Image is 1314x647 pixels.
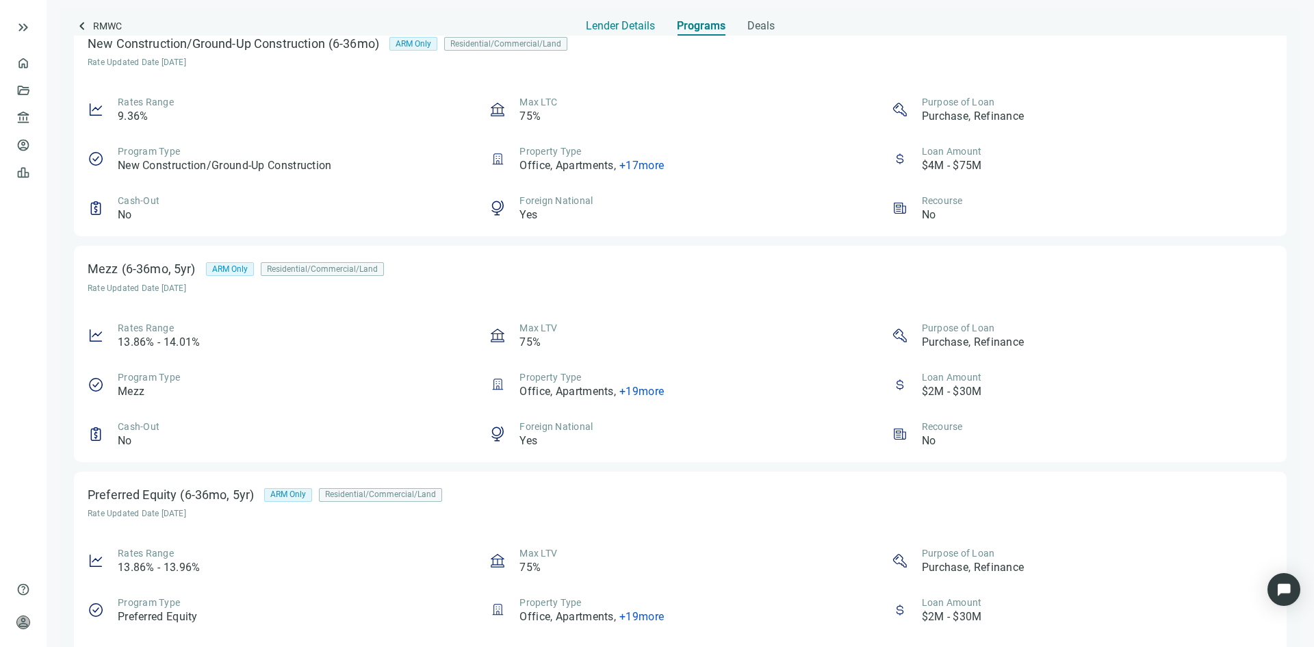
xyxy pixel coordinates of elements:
article: Rate Updated Date [DATE] [88,57,588,68]
div: Residential/Commercial/Land [319,488,442,502]
span: Max LTV [519,548,557,559]
span: Loan Amount [922,597,982,608]
span: Purpose of Loan [922,322,995,333]
article: Purchase, Refinance [922,560,1025,575]
div: Preferred Equity [88,488,177,502]
article: 75% [519,335,541,350]
article: No [922,433,936,448]
span: Max LTC [519,97,557,107]
span: account_balance [16,111,26,125]
article: Rate Updated Date [DATE] [88,283,404,294]
div: (6-36mo, 5yr) [118,259,206,279]
span: Property Type [519,372,581,383]
span: Purpose of Loan [922,97,995,107]
article: 13.86% - 13.96% [118,560,201,575]
div: Mezz [88,262,118,276]
article: Yes [519,433,537,448]
span: Office, Apartments , [519,159,616,172]
span: Purpose of Loan [922,548,995,559]
span: Cash-Out [118,421,159,432]
span: Foreign National [519,195,593,206]
div: (6-36mo, 5yr) [177,485,264,505]
span: Foreign National [519,421,593,432]
div: (6-36mo) [325,34,389,53]
span: + 17 more [619,159,664,172]
article: 13.86% - 14.01% [118,335,201,350]
span: Cash-Out [118,195,159,206]
span: Recourse [922,421,963,432]
div: Residential/Commercial/Land [444,37,567,51]
article: No [922,207,936,223]
span: ARM Only [396,38,431,51]
span: + 19 more [619,385,664,398]
span: ARM Only [212,263,248,276]
div: Open Intercom Messenger [1267,573,1300,606]
span: Program Type [118,597,180,608]
article: 75% [519,560,541,575]
article: No [118,433,132,448]
span: Loan Amount [922,146,982,157]
span: Max LTV [519,322,557,333]
article: New Construction/Ground-Up Construction [118,158,332,173]
article: $2M - $30M [922,609,982,624]
span: Rates Range [118,322,174,333]
article: No [118,207,132,223]
div: New Construction/Ground-Up Construction [88,37,325,51]
button: keyboard_double_arrow_right [15,19,31,36]
article: $2M - $30M [922,384,982,399]
span: ARM Only [270,488,306,501]
span: Office, Apartments , [519,610,616,623]
span: Program Type [118,146,180,157]
article: Preferred Equity [118,609,198,624]
span: Programs [677,19,725,33]
div: Residential/Commercial/Land [261,262,384,276]
article: 9.36% [118,109,149,124]
span: Recourse [922,195,963,206]
span: Property Type [519,597,581,608]
span: Rates Range [118,548,174,559]
span: Loan Amount [922,372,982,383]
span: Lender Details [586,19,655,33]
span: Deals [747,19,775,33]
a: keyboard_arrow_left [74,18,90,36]
article: Yes [519,207,537,223]
span: keyboard_arrow_left [74,18,90,34]
article: $4M - $75M [922,158,982,173]
span: help [16,583,30,596]
article: Mezz [118,384,144,399]
span: + 19 more [619,610,664,623]
span: Rates Range [118,97,174,107]
article: 75% [519,109,541,124]
article: Purchase, Refinance [922,335,1025,350]
article: Purchase, Refinance [922,109,1025,124]
span: Property Type [519,146,581,157]
span: person [16,616,30,629]
article: Rate Updated Date [DATE] [88,508,463,519]
span: RMWC [93,18,122,36]
span: Program Type [118,372,180,383]
span: Office, Apartments , [519,385,616,398]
